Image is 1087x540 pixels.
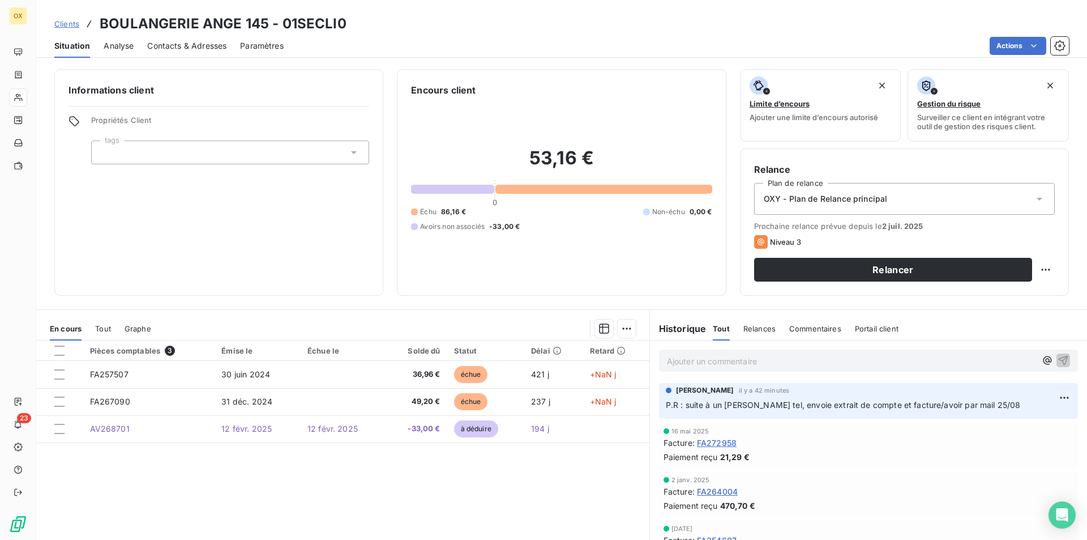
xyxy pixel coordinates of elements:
span: +NaN j [590,397,617,406]
div: Délai [531,346,576,355]
span: 12 févr. 2025 [307,424,358,433]
div: Statut [454,346,517,355]
span: FA264004 [697,486,738,498]
span: Niveau 3 [770,237,801,246]
span: -33,00 € [392,423,440,435]
span: Situation [54,40,90,52]
span: 421 j [531,369,549,379]
div: Solde dû [392,346,440,355]
span: Prochaine relance prévue depuis le [754,222,1055,231]
span: Paiement reçu [664,451,718,463]
span: échue [454,366,488,383]
span: 49,20 € [392,396,440,407]
span: 2 janv. 2025 [671,477,710,483]
button: Actions [990,37,1046,55]
span: -33,00 € [489,222,520,232]
span: 0,00 € [690,207,712,217]
span: il y a 42 minutes [739,387,790,394]
button: Limite d’encoursAjouter une limite d’encours autorisé [740,69,901,142]
span: 86,16 € [441,207,466,217]
div: Open Intercom Messenger [1049,501,1076,529]
span: Paramètres [240,40,284,52]
span: Tout [95,324,111,333]
span: Non-échu [652,207,685,217]
img: Logo LeanPay [9,515,27,533]
span: Clients [54,19,79,28]
span: Limite d’encours [750,99,810,108]
span: Commentaires [789,324,841,333]
span: Tout [713,324,730,333]
span: FA267090 [90,397,130,406]
span: 2 juil. 2025 [882,222,923,231]
span: 21,29 € [720,451,750,463]
span: AV268701 [90,424,130,433]
span: P.R : suite à un [PERSON_NAME] tel, envoie extrait de compte et facture/avoir par mail 25/08 [666,400,1021,410]
button: Gestion du risqueSurveiller ce client en intégrant votre outil de gestion des risques client. [908,69,1069,142]
span: Ajouter une limite d’encours autorisé [750,113,878,122]
h6: Informations client [69,83,369,97]
span: Analyse [104,40,134,52]
span: 237 j [531,397,550,406]
span: OXY - Plan de Relance principal [764,193,888,205]
h6: Historique [650,322,707,335]
span: [PERSON_NAME] [676,385,734,396]
span: 30 juin 2024 [221,369,270,379]
span: Gestion du risque [917,99,981,108]
span: 470,70 € [720,500,755,512]
span: échue [454,393,488,410]
span: FA272958 [697,437,737,449]
h3: BOULANGERIE ANGE 145 - 01SECLI0 [100,14,346,34]
span: 16 mai 2025 [671,428,709,435]
span: 23 [17,413,31,423]
span: Surveiller ce client en intégrant votre outil de gestion des risques client. [917,113,1059,131]
div: Pièces comptables [90,346,208,356]
span: Contacts & Adresses [147,40,226,52]
span: Graphe [125,324,151,333]
div: Émise le [221,346,294,355]
h6: Encours client [411,83,476,97]
div: Échue le [307,346,379,355]
span: 194 j [531,424,549,433]
span: +NaN j [590,369,617,379]
span: 31 déc. 2024 [221,397,272,406]
span: Paiement reçu [664,500,718,512]
input: Ajouter une valeur [101,147,110,158]
span: Facture : [664,437,695,449]
a: Clients [54,18,79,29]
span: FA257507 [90,369,129,379]
span: 0 [493,198,497,207]
button: Relancer [754,258,1032,282]
span: Avoirs non associés [420,222,485,232]
span: 3 [165,346,175,356]
span: [DATE] [671,525,693,532]
div: OX [9,7,27,25]
span: 36,96 € [392,369,440,380]
span: En cours [50,324,82,333]
span: à déduire [454,420,498,437]
span: Relances [743,324,776,333]
div: Retard [590,346,643,355]
h6: Relance [754,163,1055,176]
span: Facture : [664,486,695,498]
span: Propriétés Client [91,116,369,131]
span: 12 févr. 2025 [221,424,272,433]
h2: 53,16 € [411,147,712,181]
span: Échu [420,207,436,217]
span: Portail client [855,324,898,333]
